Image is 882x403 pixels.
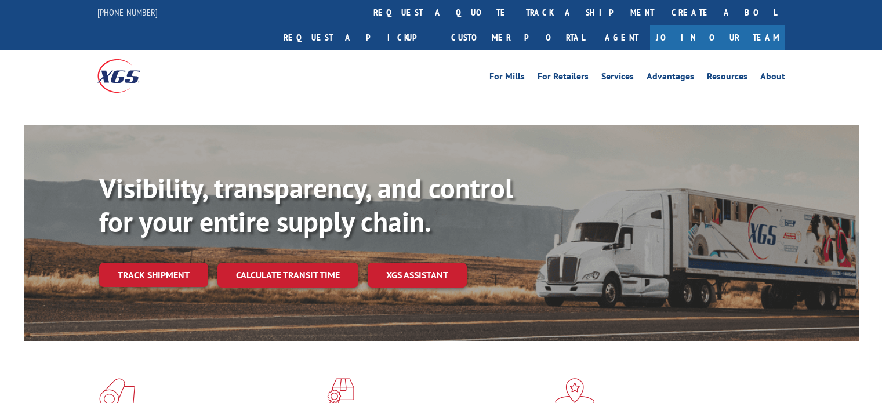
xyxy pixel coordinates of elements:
a: About [760,72,785,85]
a: For Retailers [538,72,589,85]
a: Services [601,72,634,85]
a: Calculate transit time [217,263,358,288]
a: [PHONE_NUMBER] [97,6,158,18]
a: Agent [593,25,650,50]
a: Track shipment [99,263,208,287]
a: For Mills [489,72,525,85]
a: Advantages [647,72,694,85]
a: Request a pickup [275,25,442,50]
a: Customer Portal [442,25,593,50]
a: Join Our Team [650,25,785,50]
a: Resources [707,72,747,85]
a: XGS ASSISTANT [368,263,467,288]
b: Visibility, transparency, and control for your entire supply chain. [99,170,513,239]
